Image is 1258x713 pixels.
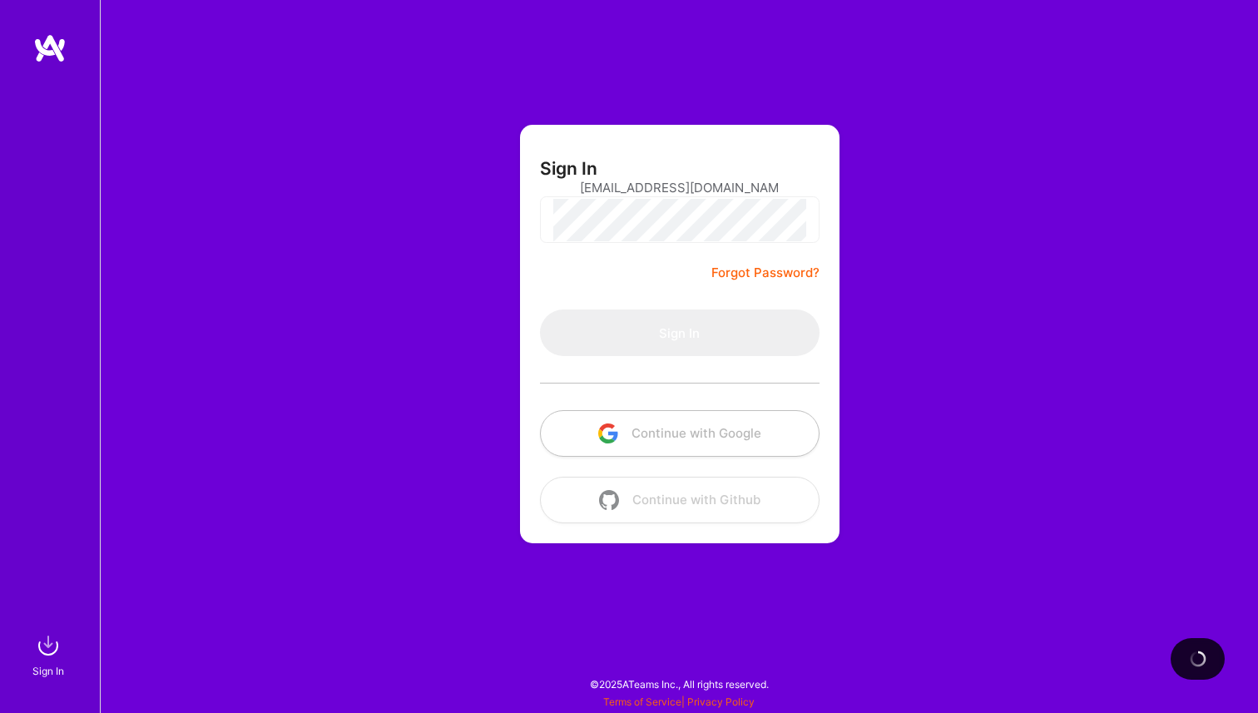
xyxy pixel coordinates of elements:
[100,663,1258,705] div: © 2025 ATeams Inc., All rights reserved.
[711,263,820,283] a: Forgot Password?
[540,158,597,179] h3: Sign In
[32,629,65,662] img: sign in
[32,662,64,680] div: Sign In
[598,423,618,443] img: icon
[540,309,820,356] button: Sign In
[1190,651,1206,667] img: loading
[603,696,681,708] a: Terms of Service
[687,696,755,708] a: Privacy Policy
[540,410,820,457] button: Continue with Google
[35,629,65,680] a: sign inSign In
[599,490,619,510] img: icon
[540,477,820,523] button: Continue with Github
[33,33,67,63] img: logo
[580,166,780,209] input: Email...
[603,696,755,708] span: |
